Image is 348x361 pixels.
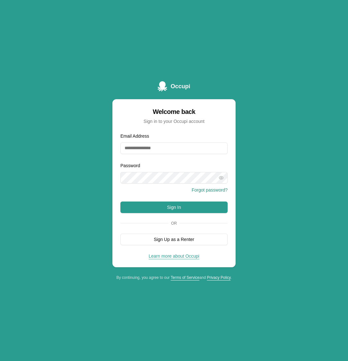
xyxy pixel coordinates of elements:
[120,202,228,213] button: Sign In
[170,82,190,91] span: Occupi
[120,234,228,245] button: Sign Up as a Renter
[149,254,199,259] a: Learn more about Occupi
[171,275,199,280] a: Terms of Service
[207,275,231,280] a: Privacy Policy
[169,221,179,226] span: Or
[120,133,149,139] label: Email Address
[192,187,228,193] button: Forgot password?
[120,163,140,168] label: Password
[120,107,228,116] div: Welcome back
[120,118,228,125] div: Sign in to your Occupi account
[112,275,236,280] div: By continuing, you agree to our and .
[158,81,190,91] a: Occupi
